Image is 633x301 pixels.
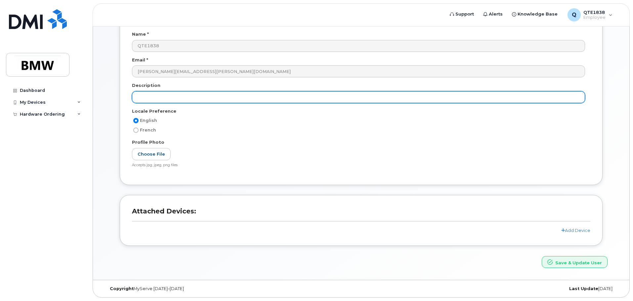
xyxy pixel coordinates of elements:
[132,139,164,145] label: Profile Photo
[569,286,598,291] strong: Last Update
[133,118,139,123] input: English
[542,256,608,268] button: Save & Update User
[561,228,590,233] a: Add Device
[110,286,134,291] strong: Copyright
[604,272,628,296] iframe: Messenger Launcher
[572,11,576,19] span: Q
[132,82,160,89] label: Description
[446,286,617,291] div: [DATE]
[518,11,558,18] span: Knowledge Base
[132,108,176,114] label: Locale Preference
[132,163,585,168] div: Accepts jpg, jpeg, png files
[105,286,276,291] div: MyServe [DATE]–[DATE]
[563,8,617,21] div: QTE1838
[479,8,507,21] a: Alerts
[455,11,474,18] span: Support
[583,10,606,15] span: QTE1838
[132,31,149,37] label: Name *
[507,8,562,21] a: Knowledge Base
[445,8,479,21] a: Support
[132,57,148,63] label: Email *
[583,15,606,20] span: Employee
[132,207,590,221] h3: Attached Devices:
[133,128,139,133] input: French
[140,118,157,123] span: English
[132,148,171,160] label: Choose File
[140,128,156,132] span: French
[489,11,503,18] span: Alerts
